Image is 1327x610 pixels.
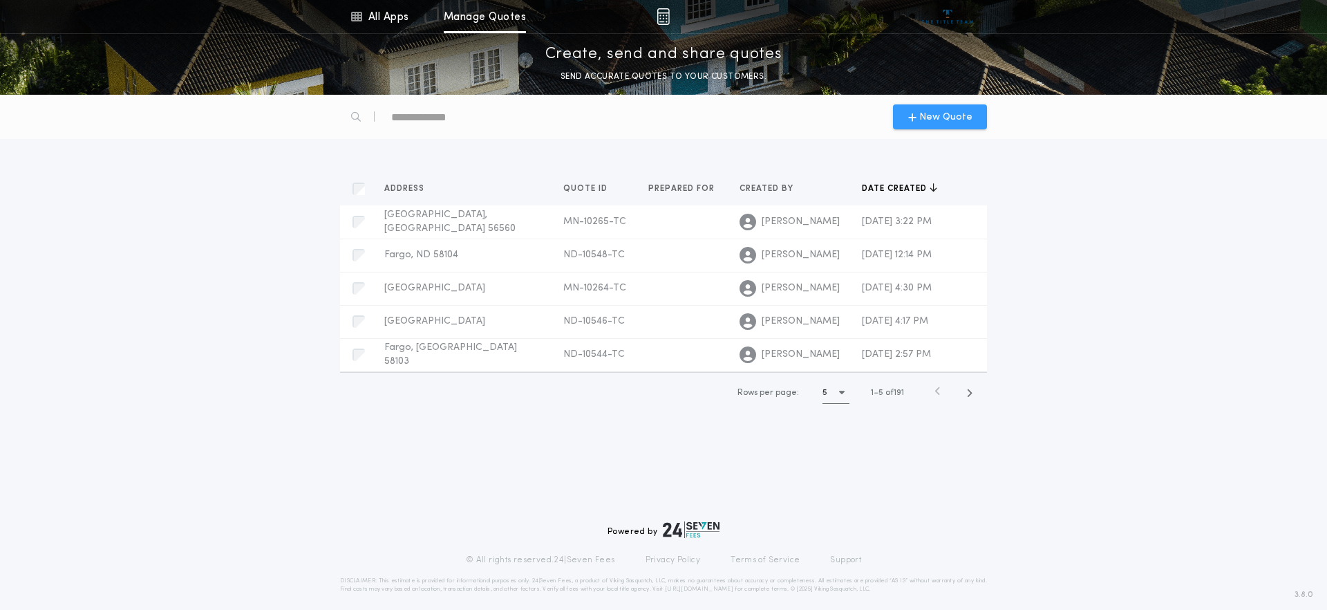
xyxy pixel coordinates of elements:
[648,183,717,194] span: Prepared for
[665,586,733,592] a: [URL][DOMAIN_NAME]
[384,342,517,367] span: Fargo, [GEOGRAPHIC_DATA] 58103
[893,104,987,129] button: New Quote
[731,555,800,566] a: Terms of Service
[862,316,928,326] span: [DATE] 4:17 PM
[822,386,827,400] h1: 5
[862,349,931,360] span: [DATE] 2:57 PM
[862,250,932,260] span: [DATE] 12:14 PM
[862,182,937,196] button: Date created
[563,283,626,293] span: MN-10264-TC
[822,382,849,404] button: 5
[563,316,625,326] span: ND-10546-TC
[762,248,840,262] span: [PERSON_NAME]
[871,389,874,397] span: 1
[384,182,435,196] button: Address
[862,183,930,194] span: Date created
[384,250,458,260] span: Fargo, ND 58104
[646,555,701,566] a: Privacy Policy
[862,216,932,227] span: [DATE] 3:22 PM
[740,182,804,196] button: Created by
[563,216,626,227] span: MN-10265-TC
[657,8,670,25] img: img
[545,44,782,66] p: Create, send and share quotes
[561,70,766,84] p: SEND ACCURATE QUOTES TO YOUR CUSTOMERS.
[862,283,932,293] span: [DATE] 4:30 PM
[384,316,485,326] span: [GEOGRAPHIC_DATA]
[830,555,861,566] a: Support
[762,348,840,362] span: [PERSON_NAME]
[384,183,427,194] span: Address
[762,215,840,229] span: [PERSON_NAME]
[762,281,840,295] span: [PERSON_NAME]
[563,182,618,196] button: Quote ID
[563,349,625,360] span: ND-10544-TC
[762,315,840,329] span: [PERSON_NAME]
[563,183,610,194] span: Quote ID
[878,389,883,397] span: 5
[608,521,719,538] div: Powered by
[466,555,615,566] p: © All rights reserved. 24|Seven Fees
[384,210,516,234] span: [GEOGRAPHIC_DATA], [GEOGRAPHIC_DATA] 56560
[885,387,904,399] span: of 191
[384,283,485,293] span: [GEOGRAPHIC_DATA]
[919,110,972,124] span: New Quote
[563,250,625,260] span: ND-10548-TC
[737,389,799,397] span: Rows per page:
[740,183,796,194] span: Created by
[1295,589,1313,601] span: 3.8.0
[663,521,719,538] img: logo
[922,10,974,24] img: vs-icon
[340,577,987,593] p: DISCLAIMER: This estimate is provided for informational purposes only. 24|Seven Fees, a product o...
